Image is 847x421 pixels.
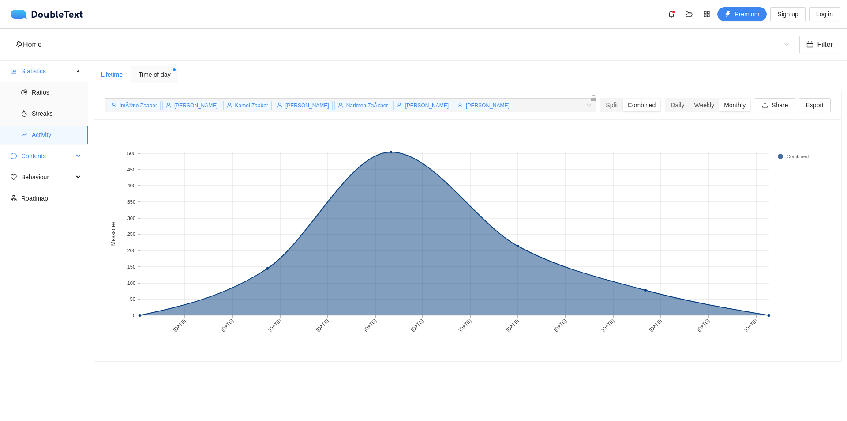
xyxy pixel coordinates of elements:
[725,11,731,18] span: thunderbolt
[799,98,831,112] button: Export
[648,318,663,333] text: [DATE]
[174,102,218,109] span: [PERSON_NAME]
[235,102,268,109] span: Kamel Zaaber
[719,99,750,111] div: Monthly
[363,318,377,333] text: [DATE]
[16,41,23,48] span: team
[11,10,83,19] a: logoDoubleText
[590,95,596,101] span: lock
[397,102,402,108] span: user
[139,70,171,80] span: Time of day
[32,126,81,144] span: Activity
[762,102,768,109] span: upload
[285,102,329,109] span: [PERSON_NAME]
[127,231,135,237] text: 250
[11,153,17,159] span: message
[777,9,798,19] span: Sign up
[21,168,73,186] span: Behaviour
[127,281,135,286] text: 100
[111,102,116,108] span: user
[101,70,123,80] div: Lifetime
[806,41,813,49] span: calendar
[110,222,116,246] text: Messages
[466,102,510,109] span: [PERSON_NAME]
[227,102,232,108] span: user
[11,68,17,74] span: bar-chart
[21,89,27,95] span: pie-chart
[11,195,17,201] span: apartment
[665,11,678,18] span: bell
[772,100,788,110] span: Share
[127,151,135,156] text: 500
[346,102,388,109] span: Narimen ZaÃ¢ber
[601,99,622,111] div: Split
[127,167,135,172] text: 450
[717,7,767,21] button: thunderboltPremium
[21,132,27,138] span: line-chart
[127,199,135,205] text: 350
[682,7,696,21] button: folder-open
[11,10,83,19] div: DoubleText
[315,318,330,333] text: [DATE]
[21,110,27,117] span: fire
[127,183,135,188] text: 400
[553,318,567,333] text: [DATE]
[817,39,833,50] span: Filter
[806,100,824,110] span: Export
[130,296,135,302] text: 50
[755,98,795,112] button: uploadShare
[220,318,234,333] text: [DATE]
[816,9,833,19] span: Log in
[457,102,463,108] span: user
[16,36,781,53] div: Home
[267,318,282,333] text: [DATE]
[172,318,187,333] text: [DATE]
[127,248,135,253] text: 200
[700,7,714,21] button: appstore
[127,264,135,269] text: 150
[743,318,758,333] text: [DATE]
[133,313,135,318] text: 0
[166,102,171,108] span: user
[277,102,282,108] span: user
[623,99,661,111] div: Combined
[11,10,31,19] img: logo
[120,102,157,109] span: ImÃ©ne Zaaber
[696,318,710,333] text: [DATE]
[32,83,81,101] span: Ratios
[16,36,789,53] span: Home
[11,174,17,180] span: heart
[505,318,520,333] text: [DATE]
[682,11,696,18] span: folder-open
[457,318,472,333] text: [DATE]
[21,62,73,80] span: Statistics
[405,102,449,109] span: [PERSON_NAME]
[600,318,615,333] text: [DATE]
[809,7,840,21] button: Log in
[700,11,713,18] span: appstore
[689,99,719,111] div: Weekly
[770,7,805,21] button: Sign up
[664,7,678,21] button: bell
[799,36,840,53] button: calendarFilter
[338,102,343,108] span: user
[21,147,73,165] span: Contents
[666,99,689,111] div: Daily
[127,216,135,221] text: 300
[410,318,424,333] text: [DATE]
[735,9,759,19] span: Premium
[21,190,81,207] span: Roadmap
[32,105,81,122] span: Streaks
